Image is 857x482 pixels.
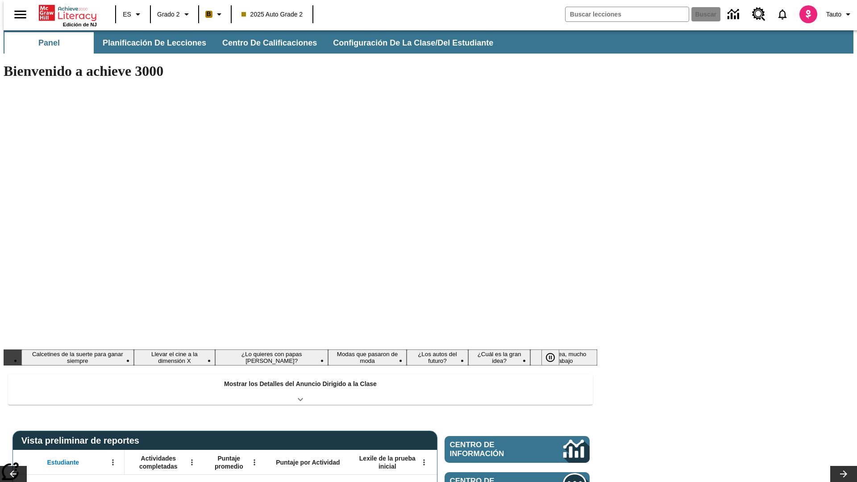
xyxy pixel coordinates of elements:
button: Abrir menú [417,456,431,469]
a: Centro de información [445,436,590,463]
div: Subbarra de navegación [4,30,853,54]
button: Diapositiva 1 Calcetines de la suerte para ganar siempre [21,349,134,366]
button: Configuración de la clase/del estudiante [326,32,500,54]
span: Edición de NJ [63,22,97,27]
button: Abrir el menú lateral [7,1,33,28]
span: Tauto [826,10,841,19]
div: Pausar [541,349,568,366]
button: Lenguaje: ES, Selecciona un idioma [119,6,147,22]
button: Escoja un nuevo avatar [794,3,823,26]
button: Diapositiva 7 Una idea, mucho trabajo [530,349,597,366]
a: Notificaciones [771,3,794,26]
button: Boost El color de la clase es anaranjado claro. Cambiar el color de la clase. [202,6,228,22]
button: Diapositiva 5 ¿Los autos del futuro? [407,349,468,366]
div: Mostrar los Detalles del Anuncio Dirigido a la Clase [8,374,593,405]
button: Abrir menú [106,456,120,469]
span: Estudiante [47,458,79,466]
span: Lexile de la prueba inicial [355,454,420,470]
button: Abrir menú [248,456,261,469]
button: Diapositiva 6 ¿Cuál es la gran idea? [468,349,530,366]
button: Diapositiva 3 ¿Lo quieres con papas fritas? [215,349,328,366]
span: Vista preliminar de reportes [21,436,144,446]
span: B [207,8,211,20]
p: Mostrar los Detalles del Anuncio Dirigido a la Clase [224,379,377,389]
button: Diapositiva 4 Modas que pasaron de moda [328,349,407,366]
span: Grado 2 [157,10,180,19]
button: Pausar [541,349,559,366]
a: Centro de información [722,2,747,27]
button: Carrusel de lecciones, seguir [830,466,857,482]
button: Diapositiva 2 Llevar el cine a la dimensión X [134,349,216,366]
img: avatar image [799,5,817,23]
button: Grado: Grado 2, Elige un grado [154,6,196,22]
button: Planificación de lecciones [96,32,213,54]
span: ES [123,10,131,19]
button: Panel [4,32,94,54]
button: Centro de calificaciones [215,32,324,54]
button: Abrir menú [185,456,199,469]
span: Puntaje por Actividad [276,458,340,466]
span: Centro de información [450,440,533,458]
div: Portada [39,3,97,27]
span: Puntaje promedio [208,454,250,470]
h1: Bienvenido a achieve 3000 [4,63,597,79]
span: 2025 Auto Grade 2 [241,10,303,19]
span: Actividades completadas [129,454,188,470]
input: Buscar campo [566,7,689,21]
a: Centro de recursos, Se abrirá en una pestaña nueva. [747,2,771,26]
button: Perfil/Configuración [823,6,857,22]
a: Portada [39,4,97,22]
div: Subbarra de navegación [4,32,501,54]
